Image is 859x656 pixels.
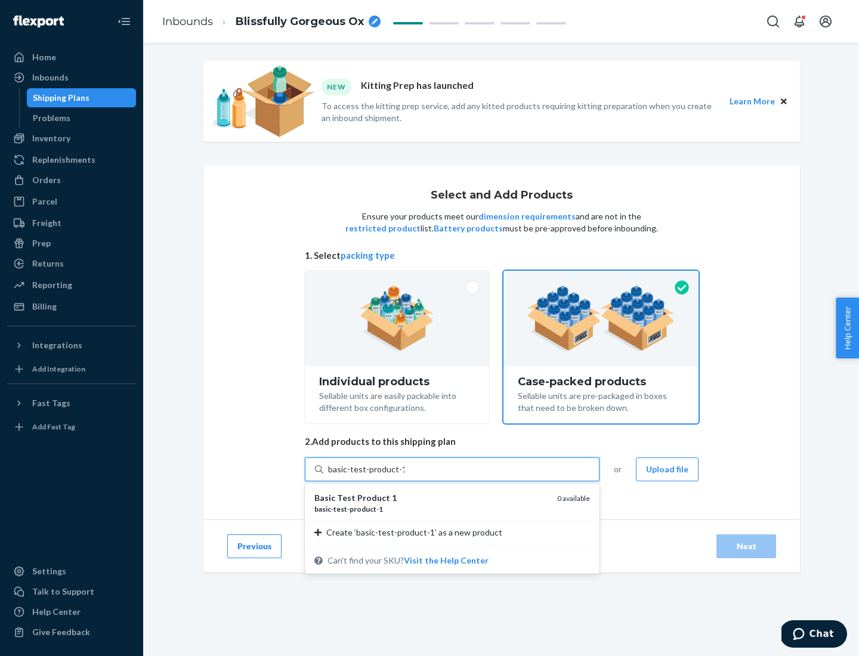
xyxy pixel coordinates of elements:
div: Returns [32,258,64,270]
a: Inventory [7,129,136,148]
span: 1. Select [305,249,699,262]
div: Sellable units are pre-packaged in boxes that need to be broken down. [518,388,684,414]
div: Problems [33,112,70,124]
button: Basic Test Product 1basic-test-product-10 availableCreate ‘basic-test-product-1’ as a new product... [404,555,489,567]
div: Next [727,540,766,552]
div: Prep [32,237,51,249]
a: Add Fast Tag [7,417,136,437]
a: Reporting [7,276,136,295]
div: Settings [32,565,66,577]
ol: breadcrumbs [153,4,390,39]
div: Talk to Support [32,586,94,598]
div: - - - [314,504,548,514]
a: Prep [7,234,136,253]
div: Freight [32,217,61,229]
a: Billing [7,297,136,316]
span: Can't find your SKU? [327,555,489,567]
div: Shipping Plans [33,92,89,104]
a: Parcel [7,192,136,211]
button: Fast Tags [7,394,136,413]
div: Individual products [319,376,475,388]
em: basic [314,505,331,513]
a: Freight [7,213,136,233]
button: Upload file [636,457,699,481]
em: 1 [379,505,383,513]
div: Inventory [32,132,70,144]
img: Flexport logo [13,16,64,27]
div: Sellable units are easily packable into different box configurations. [319,388,475,414]
div: Parcel [32,196,57,208]
em: Basic [314,493,335,503]
div: Replenishments [32,154,95,166]
a: Problems [27,109,137,128]
a: Add Integration [7,360,136,379]
div: Add Fast Tag [32,422,75,432]
div: Inbounds [32,72,69,83]
em: 1 [392,493,397,503]
a: Shipping Plans [27,88,137,107]
span: 2. Add products to this shipping plan [305,435,699,448]
button: Talk to Support [7,582,136,601]
img: case-pack.59cecea509d18c883b923b81aeac6d0b.png [527,286,675,351]
span: or [614,463,622,475]
div: Reporting [32,279,72,291]
button: dimension requirements [478,211,576,222]
button: Give Feedback [7,623,136,642]
p: Kitting Prep has launched [361,79,474,95]
span: Create ‘basic-test-product-1’ as a new product [326,527,502,539]
div: Add Integration [32,364,85,374]
a: Home [7,48,136,67]
p: To access the kitting prep service, add any kitted products requiring kitting preparation when yo... [322,100,719,124]
div: Integrations [32,339,82,351]
button: Open notifications [787,10,811,33]
div: Fast Tags [32,397,70,409]
a: Replenishments [7,150,136,169]
button: packing type [341,249,395,262]
div: Give Feedback [32,626,90,638]
button: Help Center [836,298,859,358]
button: Integrations [7,336,136,355]
h1: Select and Add Products [431,190,573,202]
button: Next [716,534,776,558]
input: Basic Test Product 1basic-test-product-10 availableCreate ‘basic-test-product-1’ as a new product... [328,463,404,475]
a: Inbounds [162,15,213,28]
a: Help Center [7,602,136,621]
iframe: Opens a widget where you can chat to one of our agents [781,620,847,650]
div: Orders [32,174,61,186]
a: Returns [7,254,136,273]
div: Billing [32,301,57,312]
a: Orders [7,171,136,190]
em: Test [337,493,356,503]
button: Previous [227,534,282,558]
div: NEW [322,79,351,95]
div: Case-packed products [518,376,684,388]
button: Open Search Box [761,10,785,33]
span: 0 available [557,494,590,503]
em: test [333,505,347,513]
button: restricted product [345,222,421,234]
div: Home [32,51,56,63]
em: product [350,505,376,513]
button: Learn More [730,95,775,108]
div: Help Center [32,606,81,618]
img: individual-pack.facf35554cb0f1810c75b2bd6df2d64e.png [360,286,434,351]
button: Close Navigation [112,10,136,33]
p: Ensure your products meet our and are not in the list. must be pre-approved before inbounding. [344,211,659,234]
button: Open account menu [814,10,838,33]
button: Battery products [434,222,503,234]
a: Inbounds [7,68,136,87]
a: Settings [7,562,136,581]
em: Product [357,493,390,503]
span: Blissfully Gorgeous Ox [236,14,364,30]
button: Close [777,95,790,108]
